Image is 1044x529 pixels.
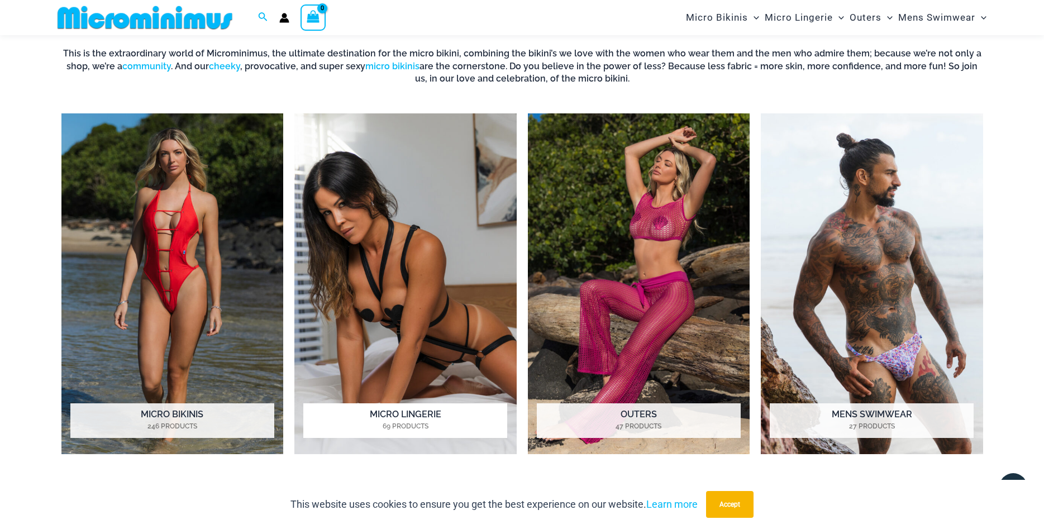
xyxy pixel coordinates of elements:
h2: Micro Bikinis [70,403,274,438]
span: Outers [850,3,881,32]
a: Search icon link [258,11,268,25]
a: community [122,61,171,72]
a: Visit product category Micro Bikinis [61,113,284,455]
a: Learn more [646,498,698,510]
a: Mens SwimwearMenu ToggleMenu Toggle [895,3,989,32]
span: Menu Toggle [833,3,844,32]
h2: Outers [537,403,741,438]
a: Account icon link [279,13,289,23]
a: Visit product category Mens Swimwear [761,113,983,455]
img: Outers [528,113,750,455]
span: Menu Toggle [881,3,893,32]
span: Menu Toggle [975,3,986,32]
a: cheeky [209,61,240,72]
img: Mens Swimwear [761,113,983,455]
a: Visit product category Micro Lingerie [294,113,517,455]
img: Micro Lingerie [294,113,517,455]
mark: 27 Products [770,421,974,431]
span: Mens Swimwear [898,3,975,32]
mark: 246 Products [70,421,274,431]
a: micro bikinis [365,61,419,72]
a: Micro BikinisMenu ToggleMenu Toggle [683,3,762,32]
h6: This is the extraordinary world of Microminimus, the ultimate destination for the micro bikini, c... [61,47,983,85]
h2: Micro Lingerie [303,403,507,438]
span: Micro Lingerie [765,3,833,32]
span: Menu Toggle [748,3,759,32]
h2: Mens Swimwear [770,403,974,438]
a: Visit product category Outers [528,113,750,455]
mark: 47 Products [537,421,741,431]
img: Micro Bikinis [61,113,284,455]
a: OutersMenu ToggleMenu Toggle [847,3,895,32]
a: Micro LingerieMenu ToggleMenu Toggle [762,3,847,32]
button: Accept [706,491,754,518]
img: MM SHOP LOGO FLAT [53,5,237,30]
mark: 69 Products [303,421,507,431]
nav: Site Navigation [681,2,991,34]
p: This website uses cookies to ensure you get the best experience on our website. [290,496,698,513]
a: View Shopping Cart, empty [301,4,326,30]
span: Micro Bikinis [686,3,748,32]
